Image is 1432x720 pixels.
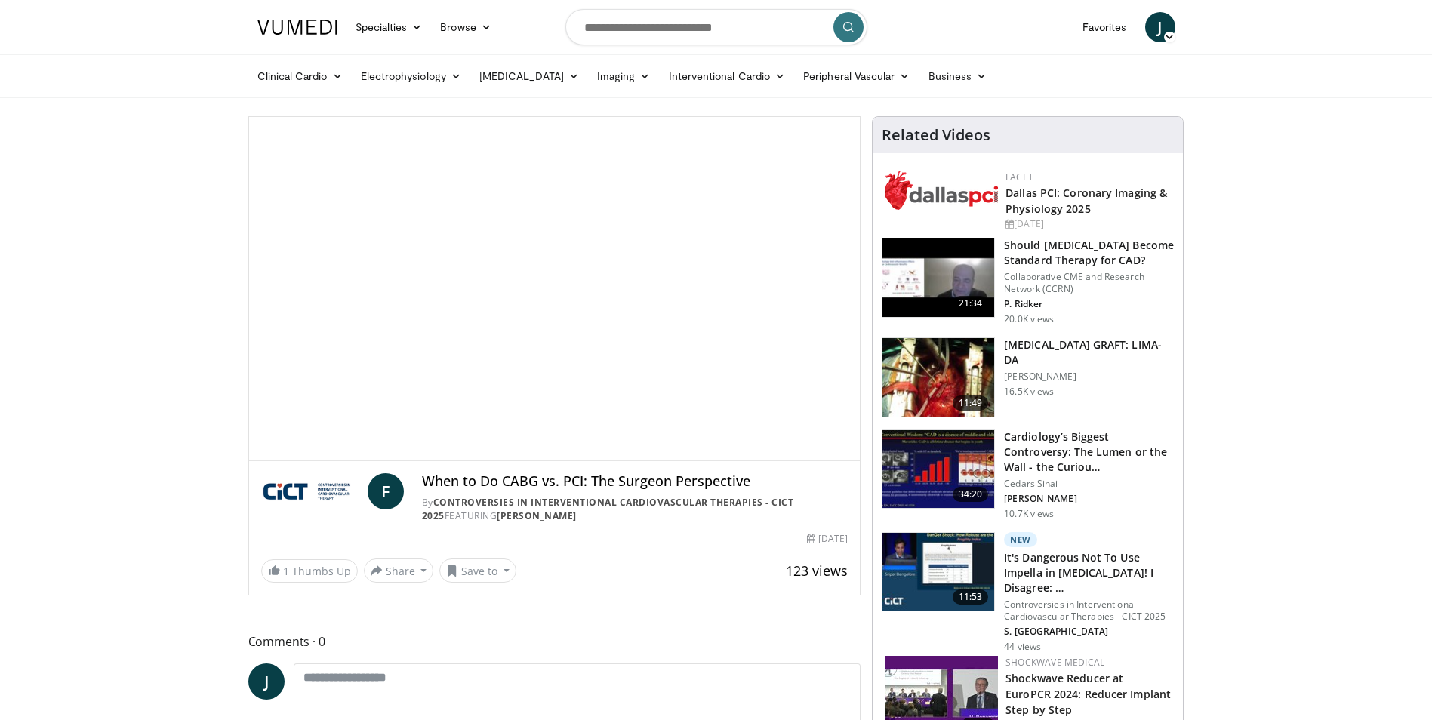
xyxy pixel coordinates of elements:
p: Collaborative CME and Research Network (CCRN) [1004,271,1174,295]
span: 21:34 [953,296,989,311]
a: Favorites [1073,12,1136,42]
p: [PERSON_NAME] [1004,371,1174,383]
a: J [248,663,285,700]
img: eb63832d-2f75-457d-8c1a-bbdc90eb409c.150x105_q85_crop-smart_upscale.jpg [882,238,994,317]
p: S. [GEOGRAPHIC_DATA] [1004,626,1174,638]
span: 34:20 [953,487,989,502]
a: Electrophysiology [352,61,470,91]
h3: It's Dangerous Not To Use Impella in [MEDICAL_DATA]! I Disagree: … [1004,550,1174,595]
a: FACET [1005,171,1033,183]
img: ad639188-bf21-463b-a799-85e4bc162651.150x105_q85_crop-smart_upscale.jpg [882,533,994,611]
img: Controversies in Interventional Cardiovascular Therapies - CICT 2025 [261,473,362,509]
div: [DATE] [807,532,848,546]
p: Cedars Sinai [1004,478,1174,490]
img: feAgcbrvkPN5ynqH4xMDoxOjA4MTsiGN.150x105_q85_crop-smart_upscale.jpg [882,338,994,417]
a: [MEDICAL_DATA] [470,61,588,91]
h3: Cardiology’s Biggest Controversy: The Lumen or the Wall - the Curiou… [1004,429,1174,475]
p: P. Ridker [1004,298,1174,310]
a: Browse [431,12,500,42]
a: 1 Thumbs Up [261,559,358,583]
a: 34:20 Cardiology’s Biggest Controversy: The Lumen or the Wall - the Curiou… Cedars Sinai [PERSON_... [882,429,1174,520]
p: [PERSON_NAME] [1004,493,1174,505]
a: F [368,473,404,509]
img: 939357b5-304e-4393-95de-08c51a3c5e2a.png.150x105_q85_autocrop_double_scale_upscale_version-0.2.png [885,171,998,210]
span: 11:49 [953,395,989,411]
p: 10.7K views [1004,508,1054,520]
a: Dallas PCI: Coronary Imaging & Physiology 2025 [1005,186,1167,216]
a: Shockwave Medical [1005,656,1104,669]
p: Controversies in Interventional Cardiovascular Therapies - CICT 2025 [1004,598,1174,623]
a: J [1145,12,1175,42]
button: Share [364,558,434,583]
button: Save to [439,558,516,583]
a: Controversies in Interventional Cardiovascular Therapies - CICT 2025 [422,496,794,522]
a: Shockwave Reducer at EuroPCR 2024: Reducer Implant Step by Step [1005,671,1171,717]
a: Clinical Cardio [248,61,352,91]
a: 11:53 New It's Dangerous Not To Use Impella in [MEDICAL_DATA]! I Disagree: … Controversies in Int... [882,532,1174,653]
a: Interventional Cardio [660,61,795,91]
span: Comments 0 [248,632,861,651]
p: 20.0K views [1004,313,1054,325]
p: 16.5K views [1004,386,1054,398]
a: Imaging [588,61,660,91]
a: 21:34 Should [MEDICAL_DATA] Become Standard Therapy for CAD? Collaborative CME and Research Netwo... [882,238,1174,325]
h3: Should [MEDICAL_DATA] Become Standard Therapy for CAD? [1004,238,1174,268]
a: 11:49 [MEDICAL_DATA] GRAFT: LIMA-DA [PERSON_NAME] 16.5K views [882,337,1174,417]
img: d453240d-5894-4336-be61-abca2891f366.150x105_q85_crop-smart_upscale.jpg [882,430,994,509]
h3: [MEDICAL_DATA] GRAFT: LIMA-DA [1004,337,1174,368]
span: 11:53 [953,589,989,605]
div: [DATE] [1005,217,1171,231]
p: New [1004,532,1037,547]
a: Specialties [346,12,432,42]
input: Search topics, interventions [565,9,867,45]
a: Business [919,61,996,91]
span: 123 views [786,562,848,580]
h4: Related Videos [882,126,990,144]
p: 44 views [1004,641,1041,653]
video-js: Video Player [249,117,861,461]
a: Peripheral Vascular [794,61,919,91]
img: VuMedi Logo [257,20,337,35]
a: [PERSON_NAME] [497,509,577,522]
span: 1 [283,564,289,578]
div: By FEATURING [422,496,848,523]
h4: When to Do CABG vs. PCI: The Surgeon Perspective [422,473,848,490]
